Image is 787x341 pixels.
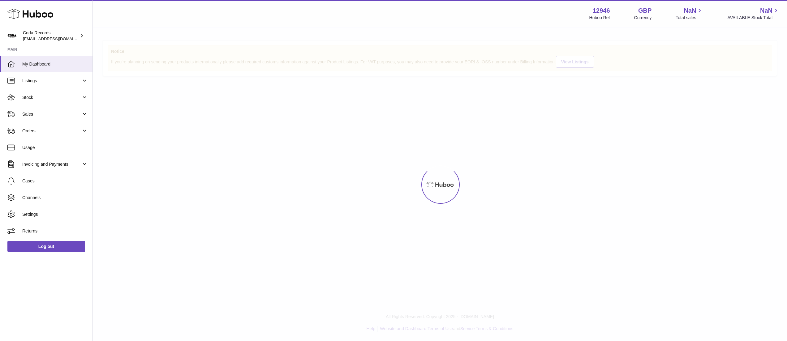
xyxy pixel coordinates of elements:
a: NaN AVAILABLE Stock Total [727,6,780,21]
span: Total sales [676,15,703,21]
span: Invoicing and Payments [22,161,81,167]
div: Huboo Ref [589,15,610,21]
div: Currency [634,15,652,21]
span: Returns [22,228,88,234]
a: NaN Total sales [676,6,703,21]
div: Coda Records [23,30,79,42]
span: Stock [22,95,81,100]
span: Usage [22,145,88,151]
strong: 12946 [593,6,610,15]
span: NaN [760,6,772,15]
span: AVAILABLE Stock Total [727,15,780,21]
span: My Dashboard [22,61,88,67]
img: haz@pcatmedia.com [7,31,17,40]
span: Settings [22,211,88,217]
span: Listings [22,78,81,84]
a: Log out [7,241,85,252]
span: NaN [684,6,696,15]
span: [EMAIL_ADDRESS][DOMAIN_NAME] [23,36,91,41]
span: Channels [22,195,88,201]
strong: GBP [638,6,652,15]
span: Orders [22,128,81,134]
span: Cases [22,178,88,184]
span: Sales [22,111,81,117]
